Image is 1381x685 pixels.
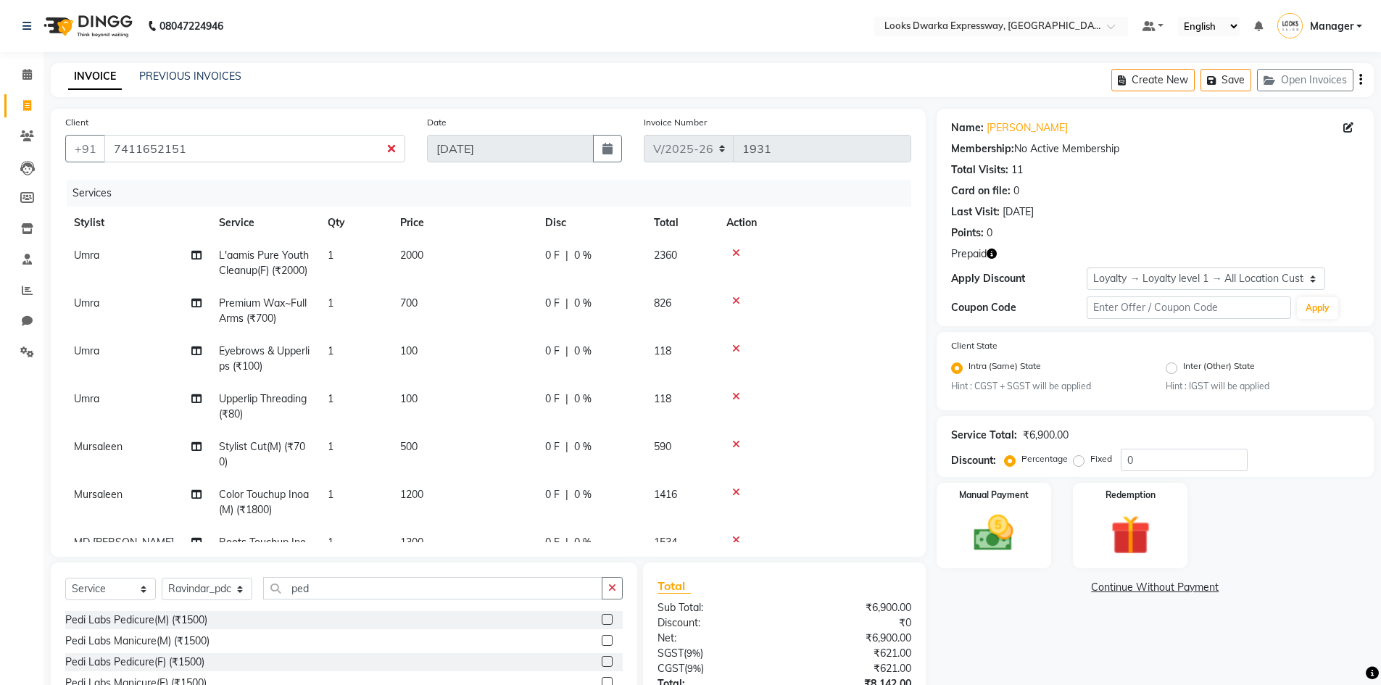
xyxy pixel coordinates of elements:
img: Manager [1277,13,1303,38]
span: 1200 [400,488,423,501]
span: Umra [74,249,99,262]
th: Action [718,207,911,239]
div: Sub Total: [647,600,784,615]
span: 2000 [400,249,423,262]
span: 9% [687,663,701,674]
th: Qty [319,207,391,239]
span: CGST [658,662,684,675]
span: 590 [654,440,671,453]
label: Client [65,116,88,129]
span: 0 % [574,248,592,263]
span: 1 [328,392,333,405]
div: Pedi Labs Pedicure(F) (₹1500) [65,655,204,670]
span: 0 F [545,391,560,407]
span: 0 F [545,487,560,502]
span: 500 [400,440,418,453]
span: | [565,391,568,407]
span: 0 F [545,296,560,311]
span: 1300 [400,536,423,549]
span: Eyebrows & Upperlips (₹100) [219,344,310,373]
div: ( ) [647,661,784,676]
div: 0 [987,225,992,241]
label: Client State [951,339,998,352]
span: Roots Touchup Inoa(F) (₹2000) [219,536,306,564]
th: Service [210,207,319,239]
span: 9% [687,647,700,659]
span: 1 [328,536,333,549]
b: 08047224946 [159,6,223,46]
th: Disc [536,207,645,239]
input: Enter Offer / Coupon Code [1087,296,1291,319]
div: Name: [951,120,984,136]
img: logo [37,6,136,46]
span: 0 % [574,487,592,502]
div: Apply Discount [951,271,1087,286]
span: 1 [328,249,333,262]
img: _cash.svg [961,510,1026,556]
span: 1 [328,440,333,453]
span: Umra [74,392,99,405]
span: 1 [328,344,333,357]
div: [DATE] [1003,204,1034,220]
div: Discount: [951,453,996,468]
div: Coupon Code [951,300,1087,315]
th: Price [391,207,536,239]
span: 1416 [654,488,677,501]
label: Invoice Number [644,116,707,129]
span: | [565,487,568,502]
div: Last Visit: [951,204,1000,220]
span: | [565,248,568,263]
span: Premium Wax~Full Arms (₹700) [219,296,307,325]
div: Net: [647,631,784,646]
button: Save [1200,69,1251,91]
span: Mursaleen [74,488,123,501]
span: Upperlip Threading (₹80) [219,392,307,420]
a: [PERSON_NAME] [987,120,1068,136]
span: 0 F [545,344,560,359]
span: SGST [658,647,684,660]
label: Percentage [1021,452,1068,465]
span: Umra [74,344,99,357]
div: Pedi Labs Pedicure(M) (₹1500) [65,613,207,628]
a: PREVIOUS INVOICES [139,70,241,83]
small: Hint : CGST + SGST will be applied [951,380,1145,393]
span: | [565,439,568,454]
span: 826 [654,296,671,310]
button: Apply [1297,297,1338,319]
div: Total Visits: [951,162,1008,178]
label: Redemption [1106,489,1156,502]
span: Manager [1310,19,1353,34]
span: | [565,535,568,550]
span: Prepaid [951,246,987,262]
button: Open Invoices [1257,69,1353,91]
th: Stylist [65,207,210,239]
div: ₹621.00 [784,661,922,676]
span: 2360 [654,249,677,262]
div: ( ) [647,646,784,661]
div: 11 [1011,162,1023,178]
span: | [565,344,568,359]
span: MD [PERSON_NAME] [74,536,174,549]
label: Manual Payment [959,489,1029,502]
a: Continue Without Payment [940,580,1371,595]
button: +91 [65,135,106,162]
span: 100 [400,344,418,357]
div: Membership: [951,141,1014,157]
span: 0 % [574,344,592,359]
span: Color Touchup Inoa(M) (₹1800) [219,488,309,516]
div: ₹621.00 [784,646,922,661]
div: ₹6,900.00 [784,631,922,646]
span: 0 % [574,535,592,550]
span: | [565,296,568,311]
span: 0 % [574,391,592,407]
div: Card on file: [951,183,1011,199]
div: Points: [951,225,984,241]
div: No Active Membership [951,141,1359,157]
small: Hint : IGST will be applied [1166,380,1359,393]
span: 0 F [545,439,560,454]
a: INVOICE [68,64,122,90]
div: ₹6,900.00 [784,600,922,615]
label: Date [427,116,447,129]
label: Fixed [1090,452,1112,465]
input: Search by Name/Mobile/Email/Code [104,135,405,162]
